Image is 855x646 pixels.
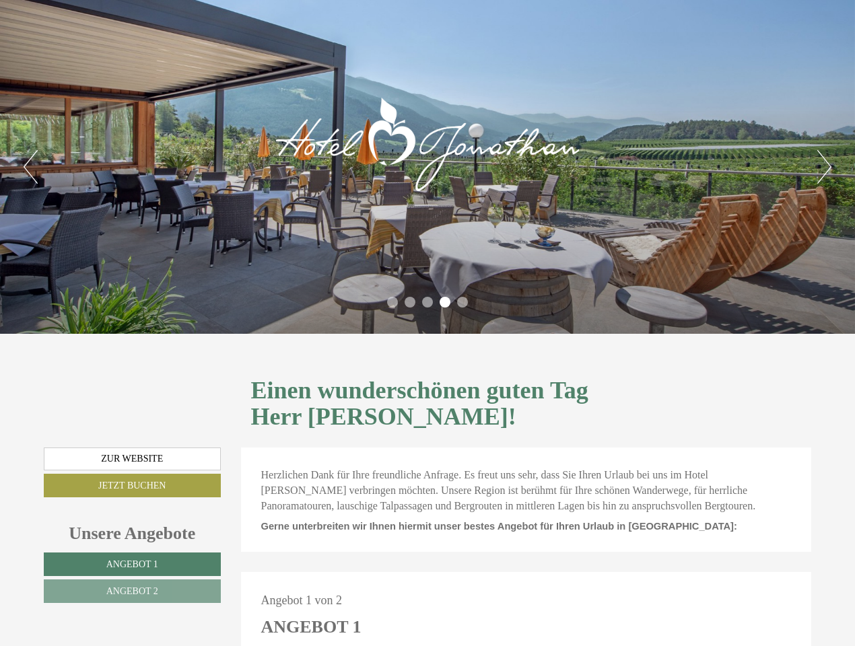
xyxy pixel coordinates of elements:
[24,150,38,184] button: Previous
[251,378,802,431] h1: Einen wunderschönen guten Tag Herr [PERSON_NAME]!
[106,559,158,569] span: Angebot 1
[261,594,343,607] span: Angebot 1 von 2
[44,521,221,546] div: Unsere Angebote
[261,614,362,639] div: Angebot 1
[44,447,221,470] a: Zur Website
[261,521,737,532] span: Gerne unterbreiten wir Ihnen hiermit unser bestes Angebot für Ihren Urlaub in [GEOGRAPHIC_DATA]:
[106,586,158,596] span: Angebot 2
[817,150,831,184] button: Next
[44,474,221,497] a: Jetzt buchen
[261,468,792,514] p: Herzlichen Dank für Ihre freundliche Anfrage. Es freut uns sehr, dass Sie Ihren Urlaub bei uns im...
